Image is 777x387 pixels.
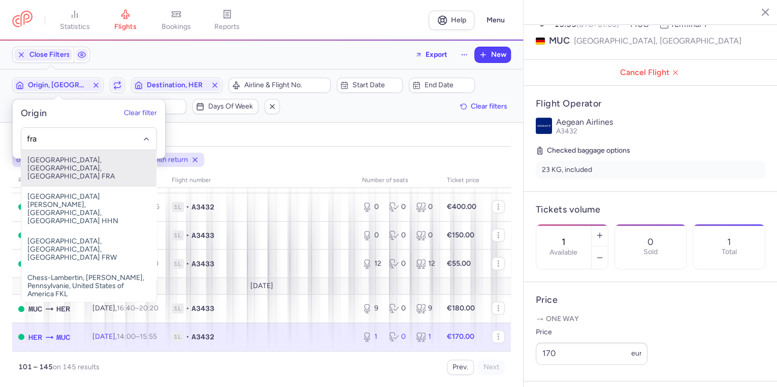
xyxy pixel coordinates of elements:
time: 14:00 [117,332,136,341]
div: 12 [362,259,381,269]
img: Aegean Airlines logo [536,118,552,134]
span: Chess-Lambertin, [PERSON_NAME], Pennsylvanie, United States of America FKL [21,268,156,304]
span: Start date [352,81,399,89]
button: Days of week [192,99,258,114]
a: bookings [151,9,202,31]
span: End date [425,81,471,89]
span: 1L [172,332,184,342]
strong: €180.00 [447,304,475,312]
h5: Origin [21,108,47,119]
p: Total [722,248,737,256]
span: flights [114,22,137,31]
span: – [117,332,157,341]
h5: Checked baggage options [536,145,765,157]
span: [DATE], [92,304,158,312]
span: with return [153,155,188,165]
span: [GEOGRAPHIC_DATA], [GEOGRAPHIC_DATA], [GEOGRAPHIC_DATA] FRA [21,150,156,187]
span: 1L [172,202,184,212]
span: Franz Josef Strauss, Munich, Germany [28,303,42,314]
button: End date [409,78,475,93]
span: Export [426,51,447,58]
div: 0 [416,230,435,240]
button: Menu [480,11,511,30]
span: [DATE], [92,332,157,341]
button: Clear filter [124,109,157,117]
li: 23 KG, included [536,161,765,179]
th: Flight number [166,173,356,188]
span: • [186,303,189,313]
span: Nikos Kazantzakis Airport, Irákleion, Greece [56,303,70,314]
div: 1 [362,332,381,342]
a: CitizenPlane red outlined logo [12,11,33,29]
th: Ticket price [441,173,485,188]
button: Next [478,360,505,375]
span: statistics [60,22,90,31]
time: 15:55 [140,332,157,341]
input: -searchbox [27,133,151,144]
strong: €150.00 [447,231,474,239]
span: 1L [172,303,184,313]
a: flights [100,9,151,31]
th: route [12,173,86,188]
span: A3433 [191,230,214,240]
span: • [186,259,189,269]
span: [DATE] [250,282,273,290]
div: 0 [389,259,408,269]
div: 0 [389,230,408,240]
button: Destination, HER [131,78,222,93]
span: A3433 [191,303,214,313]
span: • [186,202,189,212]
strong: €55.00 [447,259,471,268]
button: Origin, [GEOGRAPHIC_DATA] [12,78,104,93]
span: Cancel Flight [532,68,769,77]
span: 1L [172,230,184,240]
div: 12 [416,259,435,269]
time: 16:40 [117,304,135,312]
button: Airline & Flight No. [229,78,331,93]
time: 20:20 [139,304,158,312]
span: Nikos Kazantzakis Airport, Irákleion, Greece [28,332,42,343]
strong: 101 – 145 [18,363,53,371]
p: 0 [647,237,654,247]
span: Origin, [GEOGRAPHIC_DATA] [28,81,88,89]
a: Help [429,11,474,30]
div: 9 [416,303,435,313]
span: 1L [172,259,184,269]
span: bookings [161,22,191,31]
div: 1 [416,332,435,342]
span: reports [214,22,240,31]
button: Close Filters [13,47,74,62]
div: 0 [389,332,408,342]
span: Days of week [208,102,255,111]
h4: Flight Operator [536,98,765,110]
span: Franz Josef Strauss, Munich, Germany [56,332,70,343]
h4: Tickets volume [536,204,765,216]
p: Sold [643,248,658,256]
input: --- [536,342,647,365]
span: Clear filters [471,102,507,110]
span: Destination, HER [147,81,207,89]
span: A3432 [191,202,214,212]
label: Available [549,249,577,257]
label: Price [536,326,647,338]
div: 9 [362,303,381,313]
th: number of seats [356,173,441,188]
span: A3432 [556,127,577,135]
span: A3433 [191,259,214,269]
span: Airline & Flight No. [244,81,327,89]
span: [GEOGRAPHIC_DATA], [GEOGRAPHIC_DATA] [574,34,741,47]
button: Start date [337,78,403,93]
span: eur [631,349,642,358]
span: on 145 results [53,363,100,371]
span: – [117,304,158,312]
strong: €400.00 [447,202,476,211]
p: One way [536,314,765,324]
div: 0 [362,202,381,212]
p: Aegean Airlines [556,118,765,127]
p: 1 [727,237,731,247]
h4: Price [536,294,765,306]
button: Prev. [447,360,474,375]
span: MUC [549,34,570,47]
div: 0 [389,303,408,313]
button: New [475,47,510,62]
